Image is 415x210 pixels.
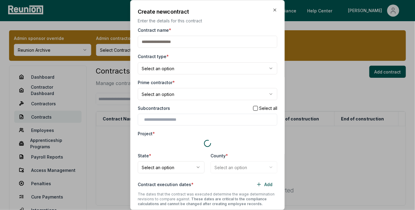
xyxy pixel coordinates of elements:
h2: Create new contract [138,8,277,16]
label: Contract name [138,27,171,33]
label: State [138,153,151,159]
label: County [211,153,228,159]
label: Select all [259,106,277,110]
p: Enter the details for this contract [138,18,277,24]
label: Contract execution dates [138,181,194,188]
label: Project [138,130,155,137]
label: Subcontractors [138,105,170,111]
span: These dates are critical to the compliance calculations and cannot be changed after creating empl... [138,197,267,206]
button: Add [251,178,277,190]
label: Contract type [138,54,169,59]
label: Prime contractor [138,79,175,86]
span: The dates that the contract was executed determine the wage determination revisions to compare ag... [138,192,275,206]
